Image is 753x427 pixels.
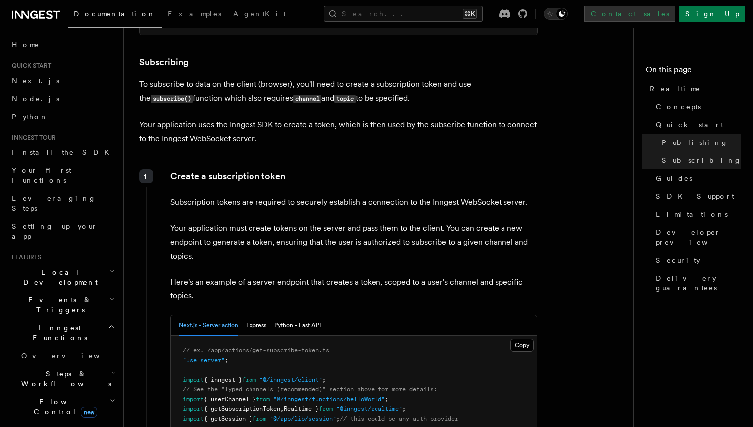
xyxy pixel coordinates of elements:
button: Local Development [8,263,117,291]
a: Leveraging Steps [8,189,117,217]
span: from [242,376,256,383]
span: Your first Functions [12,166,71,184]
span: Documentation [74,10,156,18]
span: Events & Triggers [8,295,109,315]
span: Examples [168,10,221,18]
span: "@/inngest/client" [259,376,322,383]
a: Quick start [652,116,741,134]
a: SDK Support [652,187,741,205]
a: Limitations [652,205,741,223]
span: Realtime } [284,405,319,412]
button: Search...⌘K [324,6,483,22]
a: Publishing [658,134,741,151]
span: Developer preview [656,227,741,247]
span: Flow Control [17,397,110,417]
span: Install the SDK [12,148,115,156]
p: To subscribe to data on the client (browser), you'll need to create a subscription token and use ... [139,77,538,106]
a: Subscribing [139,55,189,69]
span: from [319,405,333,412]
a: Setting up your app [8,217,117,245]
a: Your first Functions [8,161,117,189]
span: Security [656,255,700,265]
code: channel [293,95,321,103]
span: Leveraging Steps [12,194,96,212]
a: Guides [652,169,741,187]
span: ; [225,357,228,364]
h4: On this page [646,64,741,80]
span: { getSubscriptionToken [204,405,280,412]
button: Flow Controlnew [17,393,117,421]
button: Python - Fast API [274,315,321,336]
span: new [81,407,97,418]
span: Inngest Functions [8,323,108,343]
span: ; [322,376,326,383]
span: // See the "Typed channels (recommended)" section above for more details: [183,386,437,393]
a: Python [8,108,117,126]
span: Realtime [650,84,701,94]
a: Examples [162,3,227,27]
span: Publishing [662,138,728,147]
button: Inngest Functions [8,319,117,347]
a: Developer preview [652,223,741,251]
a: Contact sales [584,6,675,22]
p: Your application must create tokens on the server and pass them to the client. You can create a n... [170,221,537,263]
a: Documentation [68,3,162,28]
button: Events & Triggers [8,291,117,319]
a: Realtime [646,80,741,98]
code: subscribe() [151,95,193,103]
span: , [280,405,284,412]
a: Security [652,251,741,269]
span: import [183,415,204,422]
span: Node.js [12,95,59,103]
button: Copy [510,339,534,352]
span: { userChannel } [204,396,256,403]
a: Home [8,36,117,54]
span: Quick start [8,62,51,70]
span: // this could be any auth provider [340,415,458,422]
span: Next.js [12,77,59,85]
a: Sign Up [679,6,745,22]
a: Overview [17,347,117,365]
span: ; [336,415,340,422]
span: import [183,396,204,403]
span: Steps & Workflows [17,369,111,389]
span: AgentKit [233,10,286,18]
span: { inngest } [204,376,242,383]
span: from [256,396,270,403]
span: Features [8,253,41,261]
span: Home [12,40,40,50]
a: Install the SDK [8,143,117,161]
a: Next.js [8,72,117,90]
span: Subscribing [662,155,742,165]
a: Concepts [652,98,741,116]
p: Subscription tokens are required to securely establish a connection to the Inngest WebSocket server. [170,195,537,209]
span: Overview [21,352,124,360]
span: "@/inngest/functions/helloWorld" [273,396,385,403]
span: Python [12,113,48,121]
span: { getSession } [204,415,252,422]
span: Delivery guarantees [656,273,741,293]
span: from [252,415,266,422]
button: Next.js - Server action [179,315,238,336]
p: Create a subscription token [170,169,537,183]
button: Steps & Workflows [17,365,117,393]
p: Your application uses the Inngest SDK to create a token, which is then used by the subscribe func... [139,118,538,145]
span: Local Development [8,267,109,287]
div: 1 [139,169,153,183]
span: ; [385,396,388,403]
p: Here's an example of a server endpoint that creates a token, scoped to a user's channel and speci... [170,275,537,303]
span: Quick start [656,120,723,130]
span: "@/app/lib/session" [270,415,336,422]
a: Delivery guarantees [652,269,741,297]
span: Limitations [656,209,728,219]
span: "@inngest/realtime" [336,405,402,412]
span: // ex. /app/actions/get-subscribe-token.ts [183,347,329,354]
code: topic [334,95,355,103]
span: Setting up your app [12,222,98,240]
span: SDK Support [656,191,734,201]
kbd: ⌘K [463,9,477,19]
span: Concepts [656,102,701,112]
button: Toggle dark mode [544,8,568,20]
a: Node.js [8,90,117,108]
a: AgentKit [227,3,292,27]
